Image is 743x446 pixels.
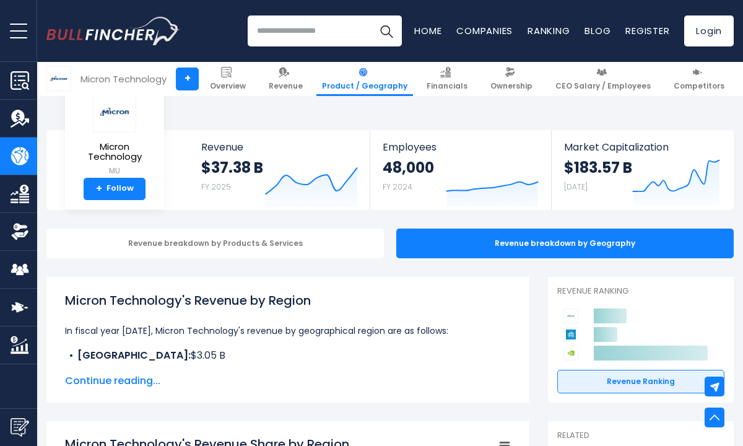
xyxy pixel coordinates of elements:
[490,81,532,91] span: Ownership
[93,91,136,133] img: MU logo
[75,165,154,177] small: MU
[47,67,71,90] img: MU logo
[201,141,358,153] span: Revenue
[201,158,263,177] strong: $37.38 B
[684,15,734,46] a: Login
[668,62,730,96] a: Competitors
[555,81,651,91] span: CEO Salary / Employees
[80,72,167,86] div: Micron Technology
[383,141,538,153] span: Employees
[557,286,724,297] p: Revenue Ranking
[528,24,570,37] a: Ranking
[210,81,246,91] span: Overview
[11,222,29,241] img: Ownership
[65,363,511,378] li: $818.00 M
[421,62,473,96] a: Financials
[414,24,441,37] a: Home
[176,68,199,90] a: +
[96,183,102,195] strong: +
[383,158,434,177] strong: 48,000
[563,346,578,361] img: NVIDIA Corporation competitors logo
[557,431,724,441] p: Related
[263,62,308,96] a: Revenue
[204,62,251,96] a: Overview
[46,229,384,258] div: Revenue breakdown by Products & Services
[77,348,191,362] b: [GEOGRAPHIC_DATA]:
[370,130,550,210] a: Employees 48,000 FY 2024
[557,370,724,393] a: Revenue Ranking
[75,142,154,162] span: Micron Technology
[189,130,370,210] a: Revenue $37.38 B FY 2025
[84,178,146,200] a: +Follow
[563,308,578,323] img: Micron Technology competitors logo
[371,15,402,46] button: Search
[322,81,407,91] span: Product / Geography
[564,141,720,153] span: Market Capitalization
[316,62,413,96] a: Product / Geography
[65,291,511,310] h1: Micron Technology's Revenue by Region
[564,158,632,177] strong: $183.57 B
[65,374,511,388] span: Continue reading...
[74,90,155,178] a: Micron Technology MU
[65,348,511,363] li: $3.05 B
[674,81,724,91] span: Competitors
[564,181,588,192] small: [DATE]
[456,24,513,37] a: Companies
[625,24,669,37] a: Register
[46,17,180,45] img: Bullfincher logo
[383,181,412,192] small: FY 2024
[485,62,538,96] a: Ownership
[550,62,656,96] a: CEO Salary / Employees
[427,81,467,91] span: Financials
[65,323,511,338] p: In fiscal year [DATE], Micron Technology's revenue by geographical region are as follows:
[201,181,231,192] small: FY 2025
[552,130,732,210] a: Market Capitalization $183.57 B [DATE]
[46,17,180,45] a: Go to homepage
[396,229,734,258] div: Revenue breakdown by Geography
[563,327,578,342] img: Applied Materials competitors logo
[77,363,115,377] b: Europe:
[584,24,610,37] a: Blog
[269,81,303,91] span: Revenue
